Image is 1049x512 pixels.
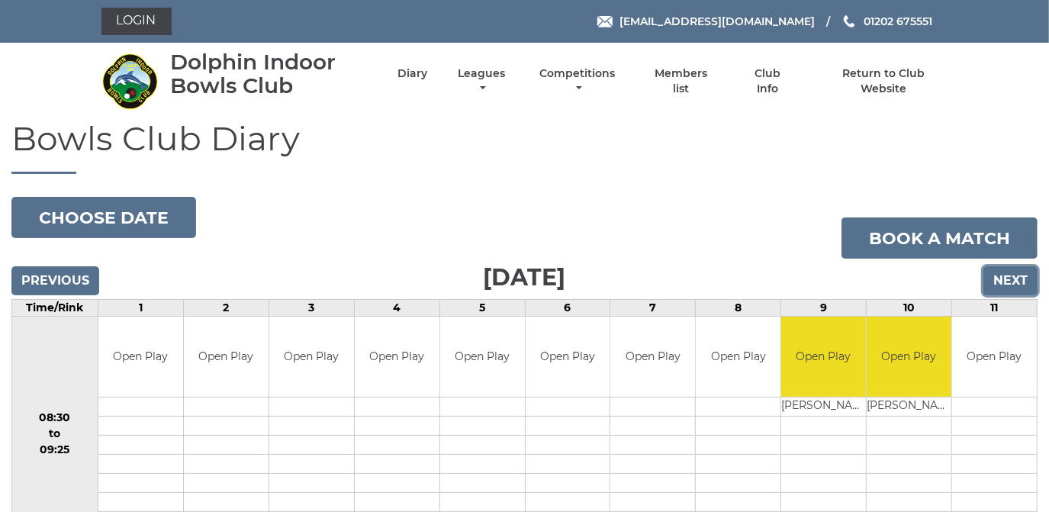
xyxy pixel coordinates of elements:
[983,266,1038,295] input: Next
[269,317,354,397] td: Open Play
[867,300,952,317] td: 10
[781,397,866,416] td: [PERSON_NAME]
[696,317,780,397] td: Open Play
[183,300,269,317] td: 2
[597,16,613,27] img: Email
[354,300,439,317] td: 4
[440,317,525,397] td: Open Play
[12,300,98,317] td: Time/Rink
[11,197,196,238] button: Choose date
[397,66,427,81] a: Diary
[619,14,815,28] span: [EMAIL_ADDRESS][DOMAIN_NAME]
[439,300,525,317] td: 5
[781,317,866,397] td: Open Play
[696,300,781,317] td: 8
[610,300,696,317] td: 7
[597,13,815,30] a: Email [EMAIL_ADDRESS][DOMAIN_NAME]
[841,13,932,30] a: Phone us 01202 675551
[355,317,439,397] td: Open Play
[610,317,695,397] td: Open Play
[184,317,269,397] td: Open Play
[170,50,371,98] div: Dolphin Indoor Bowls Club
[743,66,793,96] a: Club Info
[844,15,854,27] img: Phone us
[841,217,1038,259] a: Book a match
[525,300,610,317] td: 6
[536,66,619,96] a: Competitions
[454,66,509,96] a: Leagues
[98,317,183,397] td: Open Play
[864,14,932,28] span: 01202 675551
[867,397,951,416] td: [PERSON_NAME]
[269,300,354,317] td: 3
[11,266,99,295] input: Previous
[645,66,716,96] a: Members list
[952,317,1037,397] td: Open Play
[819,66,948,96] a: Return to Club Website
[952,300,1038,317] td: 11
[781,300,867,317] td: 9
[11,120,1038,174] h1: Bowls Club Diary
[526,317,610,397] td: Open Play
[867,317,951,397] td: Open Play
[98,300,183,317] td: 1
[101,53,159,110] img: Dolphin Indoor Bowls Club
[101,8,172,35] a: Login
